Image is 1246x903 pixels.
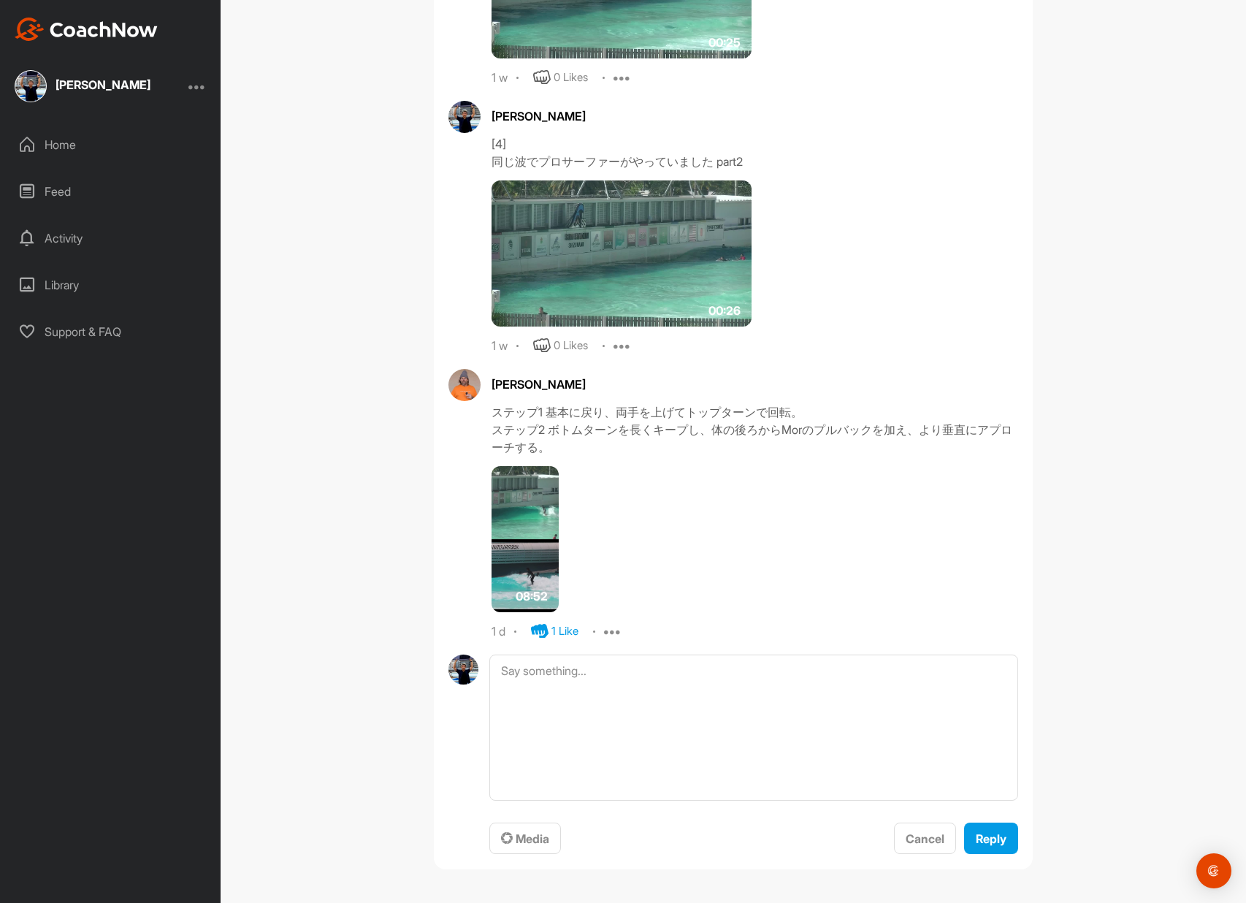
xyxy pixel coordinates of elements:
button: Media [489,823,561,854]
div: [PERSON_NAME] [492,376,1018,393]
div: Activity [8,220,214,256]
img: square_14badac6d10814a148b66679d86bcb5d.jpg [15,70,47,102]
div: 1 w [492,71,508,85]
div: Library [8,267,214,303]
button: Cancel [894,823,956,854]
div: Home [8,126,214,163]
div: Support & FAQ [8,313,214,350]
span: 08:52 [516,587,548,605]
button: Reply [964,823,1018,854]
div: 1 w [492,339,508,354]
span: 00:26 [708,302,741,319]
div: [PERSON_NAME] [492,107,1018,125]
div: ステップ1 基本に戻り、両手を上げてトップターンで回転。 ステップ2 ボトムターンを長くキープし、体の後ろからMorのプルバックを加え、より垂直にアプローチする。 [492,403,1018,456]
div: [4] 同じ波でプロサーファーがやっていました part2 [492,135,1018,170]
img: avatar [448,101,481,133]
img: media [492,466,559,612]
div: [PERSON_NAME] [56,79,150,91]
div: Feed [8,173,214,210]
div: 1 d [492,625,505,639]
img: avatar [448,655,478,685]
span: Cancel [906,831,944,846]
div: 1 Like [551,623,578,640]
div: 0 Likes [554,69,588,86]
div: 0 Likes [554,338,588,354]
img: media [492,180,752,327]
span: Media [501,831,549,846]
span: Reply [976,831,1006,846]
img: avatar [448,369,481,401]
img: CoachNow [15,18,158,41]
div: Open Intercom Messenger [1196,853,1231,888]
span: 00:25 [708,34,741,51]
